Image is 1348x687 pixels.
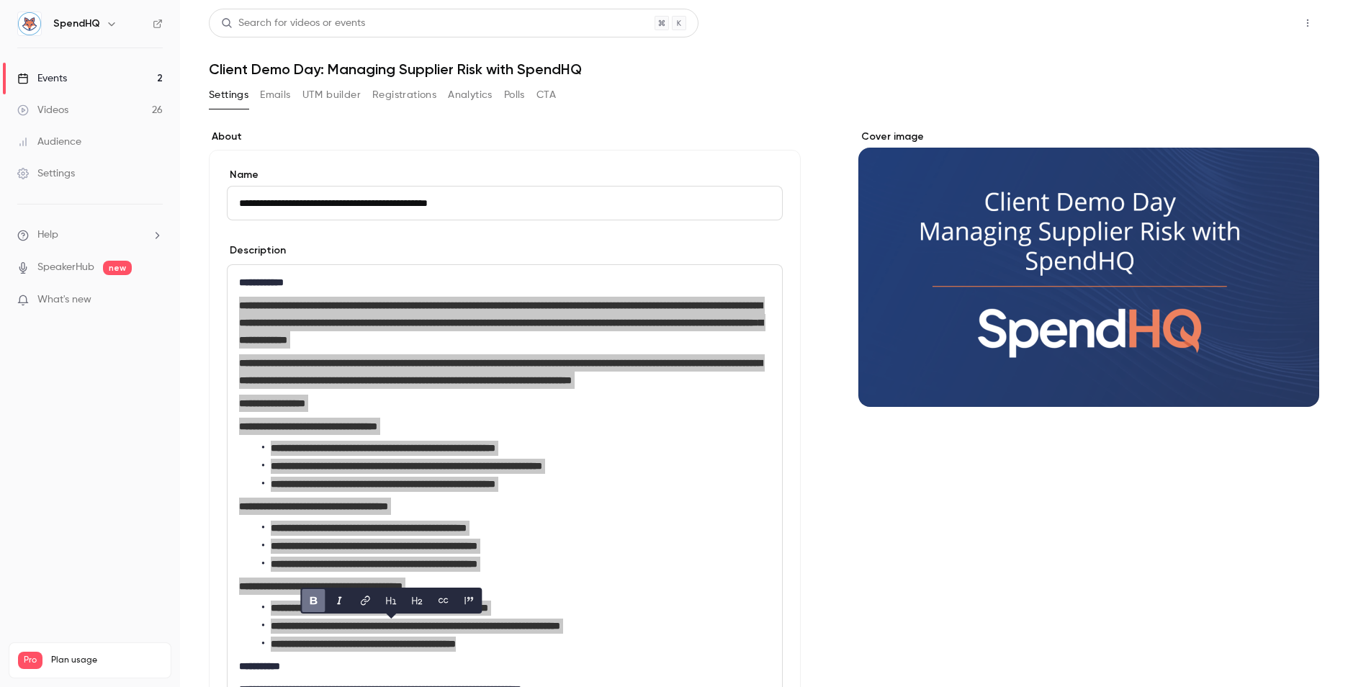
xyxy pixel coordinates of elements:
[260,84,290,107] button: Emails
[457,589,480,612] button: blockquote
[209,130,801,144] label: About
[17,166,75,181] div: Settings
[302,84,361,107] button: UTM builder
[37,292,91,307] span: What's new
[328,589,351,612] button: italic
[37,260,94,275] a: SpeakerHub
[227,243,286,258] label: Description
[302,589,325,612] button: bold
[17,135,81,149] div: Audience
[17,103,68,117] div: Videos
[858,130,1319,407] section: Cover image
[17,71,67,86] div: Events
[372,84,436,107] button: Registrations
[858,130,1319,144] label: Cover image
[221,16,365,31] div: Search for videos or events
[209,84,248,107] button: Settings
[17,228,163,243] li: help-dropdown-opener
[18,12,41,35] img: SpendHQ
[354,589,377,612] button: link
[1228,9,1285,37] button: Share
[448,84,493,107] button: Analytics
[536,84,556,107] button: CTA
[227,168,783,182] label: Name
[504,84,525,107] button: Polls
[18,652,42,669] span: Pro
[37,228,58,243] span: Help
[103,261,132,275] span: new
[51,655,162,666] span: Plan usage
[145,294,163,307] iframe: Noticeable Trigger
[53,17,100,31] h6: SpendHQ
[209,60,1319,78] h1: Client Demo Day: Managing Supplier Risk with SpendHQ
